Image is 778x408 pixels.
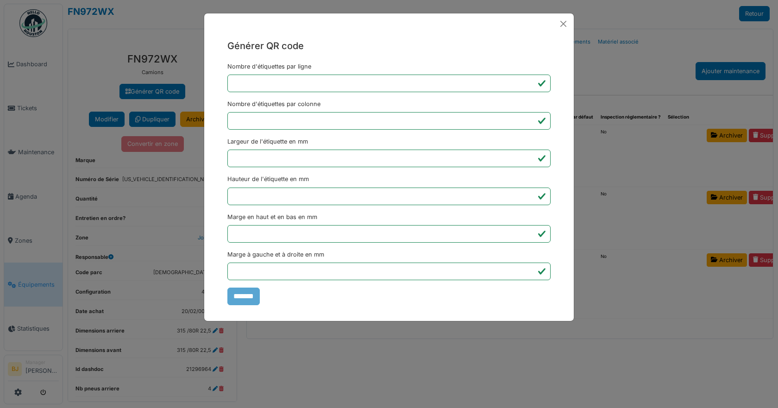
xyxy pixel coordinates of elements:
[557,17,570,31] button: Close
[227,137,308,146] label: Largeur de l'étiquette en mm
[227,175,309,183] label: Hauteur de l'étiquette en mm
[227,250,324,259] label: Marge à gauche et à droite en mm
[227,100,320,108] label: Nombre d'étiquettes par colonne
[227,62,311,71] label: Nombre d'étiquettes par ligne
[227,39,551,53] h5: Générer QR code
[227,213,317,221] label: Marge en haut et en bas en mm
